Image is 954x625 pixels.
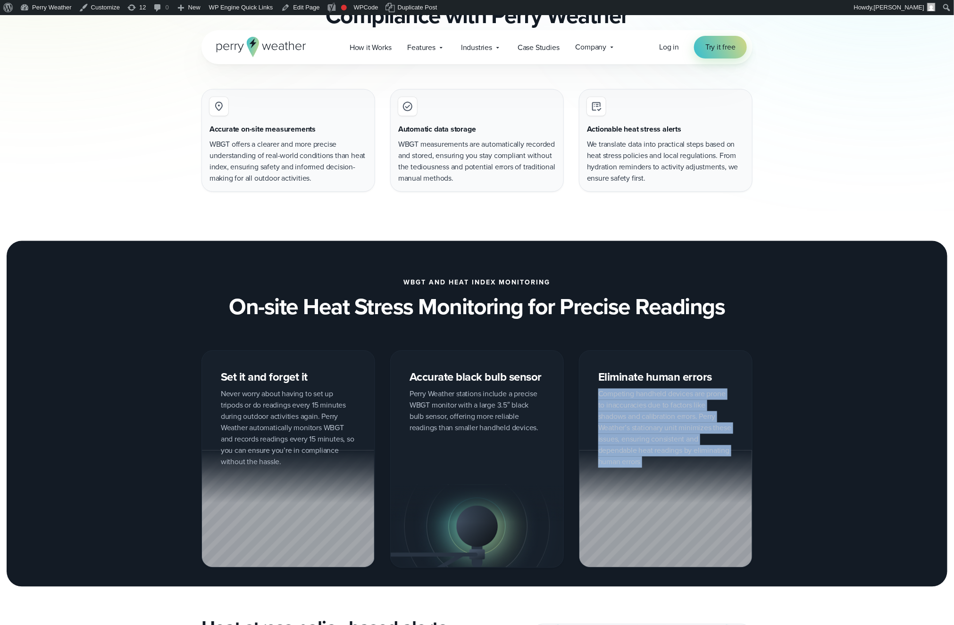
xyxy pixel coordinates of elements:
[705,42,736,53] span: Try it free
[659,42,679,52] span: Log in
[404,279,551,286] h2: WBGT and Heat Index Monitoring
[510,38,568,57] a: Case Studies
[576,42,607,53] span: Company
[342,38,400,57] a: How it Works
[398,139,556,184] p: WBGT measurements are automatically recorded and stored, ensuring you stay compliant without the ...
[659,42,679,53] a: Log in
[587,139,745,184] p: We translate data into practical steps based on heat stress policies and local regulations. From ...
[408,42,435,53] span: Features
[874,4,924,11] span: [PERSON_NAME]
[518,42,560,53] span: Case Studies
[461,42,492,53] span: Industries
[350,42,392,53] span: How it Works
[694,36,747,58] a: Try it free
[341,5,347,10] div: Focus keyphrase not set
[209,124,316,135] h3: Accurate on-site measurements
[209,139,367,184] p: WBGT offers a clearer and more precise understanding of real-world conditions than heat index, en...
[398,124,476,135] h3: Automatic data storage
[229,294,725,320] h3: On-site Heat Stress Monitoring for Precise Readings
[587,124,681,135] h3: Actionable heat stress alerts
